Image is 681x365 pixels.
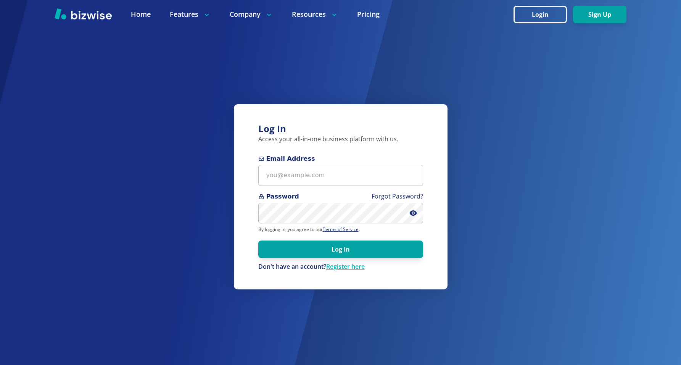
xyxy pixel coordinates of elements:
a: Home [131,10,151,19]
input: you@example.com [258,165,423,186]
p: Don't have an account? [258,263,423,271]
p: Resources [292,10,338,19]
a: Sign Up [573,11,626,18]
a: Register here [326,262,365,271]
div: Don't have an account?Register here [258,263,423,271]
p: Features [170,10,211,19]
button: Sign Up [573,6,626,23]
a: Pricing [357,10,380,19]
span: Email Address [258,154,423,163]
a: Terms of Service [323,226,359,233]
p: By logging in, you agree to our . [258,226,423,233]
a: Login [514,11,573,18]
p: Company [230,10,273,19]
button: Login [514,6,567,23]
button: Log In [258,241,423,258]
img: Bizwise Logo [55,8,112,19]
span: Password [258,192,423,201]
a: Forgot Password? [372,192,423,200]
p: Access your all-in-one business platform with us. [258,135,423,144]
h3: Log In [258,123,423,135]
